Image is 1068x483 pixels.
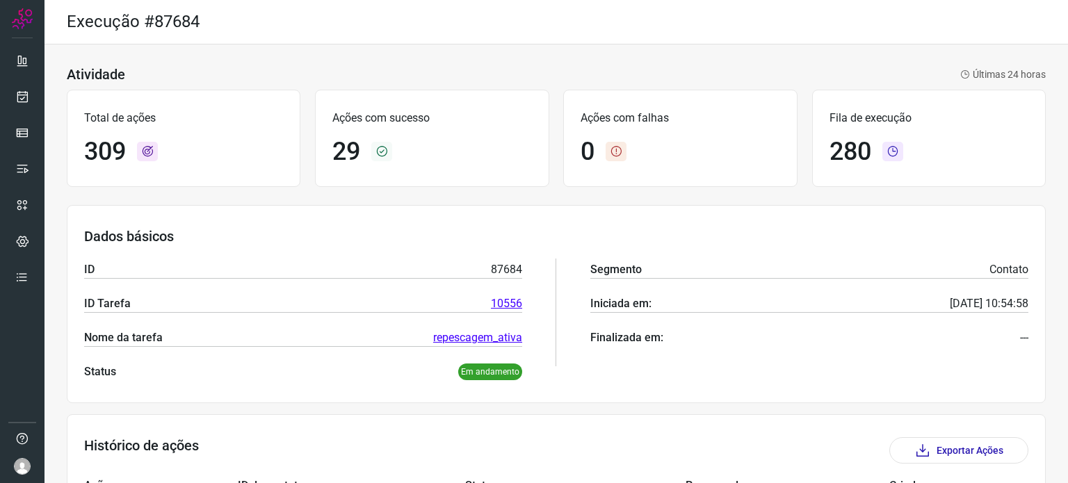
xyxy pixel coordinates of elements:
[581,137,594,167] h1: 0
[67,12,200,32] h2: Execução #87684
[67,66,125,83] h3: Atividade
[581,110,779,126] p: Ações com falhas
[830,137,871,167] h1: 280
[950,295,1028,312] p: [DATE] 10:54:58
[590,261,642,278] p: Segmento
[84,363,116,380] p: Status
[458,363,522,380] p: Em andamento
[84,329,163,346] p: Nome da tarefa
[84,261,95,278] p: ID
[14,458,31,475] img: avatar-user-boy.jpg
[1020,329,1028,346] p: ---
[332,137,360,167] h1: 29
[590,295,652,312] p: Iniciada em:
[960,67,1046,82] p: Últimas 24 horas
[84,437,199,464] h3: Histórico de ações
[12,8,33,29] img: Logo
[590,329,663,346] p: Finalizada em:
[433,329,522,346] a: repescagem_ativa
[989,261,1028,278] p: Contato
[332,110,531,126] p: Ações com sucesso
[491,295,522,312] a: 10556
[84,110,283,126] p: Total de ações
[84,137,126,167] h1: 309
[84,228,1028,245] h3: Dados básicos
[491,261,522,278] p: 87684
[84,295,131,312] p: ID Tarefa
[889,437,1028,464] button: Exportar Ações
[830,110,1028,126] p: Fila de execução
